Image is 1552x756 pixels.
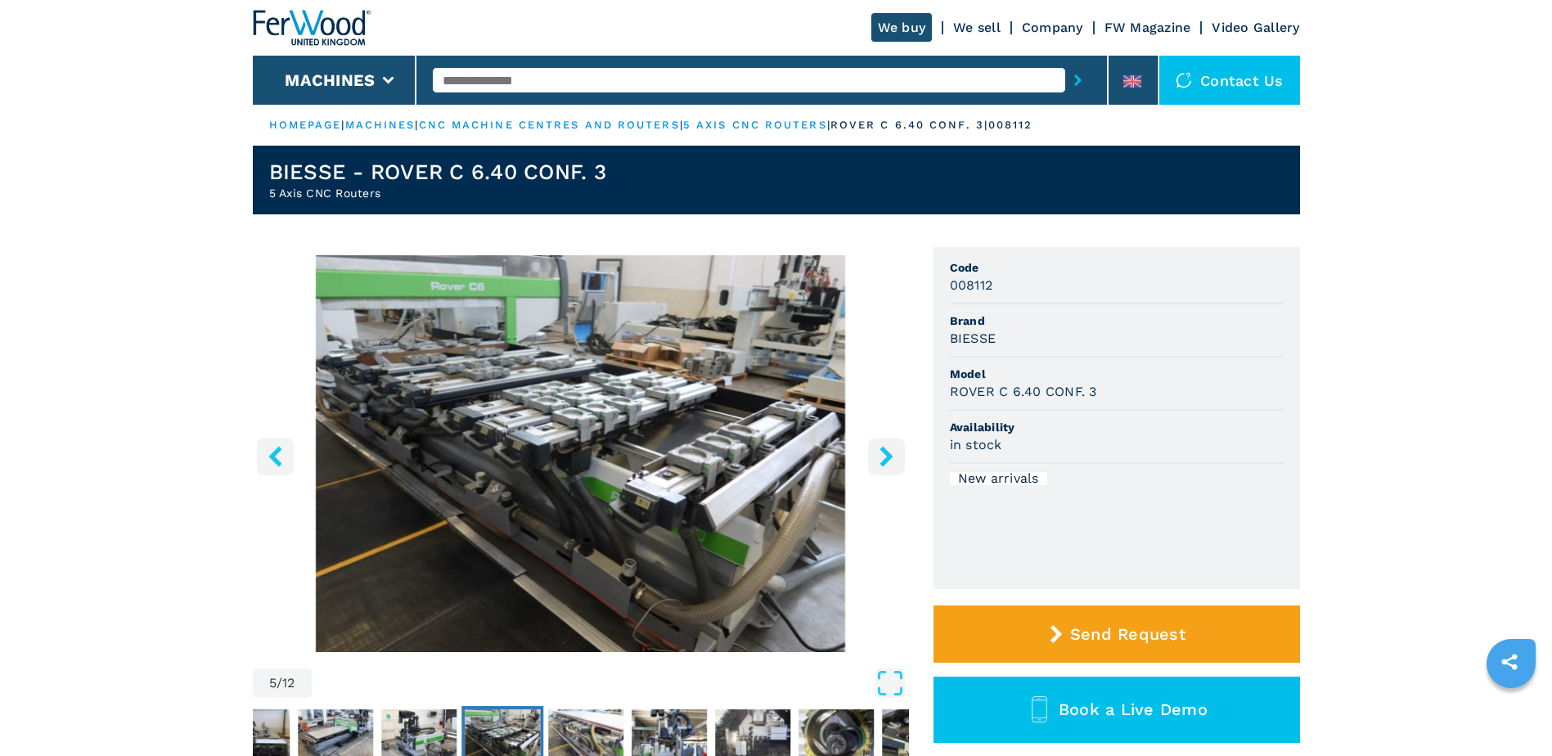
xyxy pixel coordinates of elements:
[680,119,683,131] span: |
[950,329,996,348] h3: BIESSE
[341,119,344,131] span: |
[1022,20,1083,35] a: Company
[827,119,830,131] span: |
[419,119,680,131] a: cnc machine centres and routers
[1065,61,1091,99] button: submit-button
[269,677,277,690] span: 5
[277,677,282,690] span: /
[1059,700,1208,719] span: Book a Live Demo
[953,20,1001,35] a: We sell
[257,438,294,475] button: left-button
[253,255,909,652] div: Go to Slide 5
[950,366,1284,382] span: Model
[269,159,606,185] h1: BIESSE - ROVER C 6.40 CONF. 3
[285,70,375,90] button: Machines
[345,119,416,131] a: machines
[282,677,295,690] span: 12
[950,472,1047,485] div: New arrivals
[950,259,1284,276] span: Code
[950,419,1284,435] span: Availability
[253,255,909,652] img: 5 Axis CNC Routers BIESSE ROVER C 6.40 CONF. 3
[1176,72,1192,88] img: Contact us
[933,605,1300,663] button: Send Request
[269,185,606,201] h2: 5 Axis CNC Routers
[871,13,933,42] a: We buy
[830,118,988,133] p: rover c 6.40 conf. 3 |
[950,276,993,295] h3: 008112
[950,313,1284,329] span: Brand
[253,10,371,46] img: Ferwood
[269,119,342,131] a: HOMEPAGE
[988,118,1033,133] p: 008112
[1104,20,1191,35] a: FW Magazine
[1070,624,1185,644] span: Send Request
[950,382,1097,401] h3: ROVER C 6.40 CONF. 3
[316,668,905,698] button: Open Fullscreen
[415,119,418,131] span: |
[1212,20,1299,35] a: Video Gallery
[933,677,1300,743] button: Book a Live Demo
[1159,56,1300,105] div: Contact us
[950,435,1002,454] h3: in stock
[868,438,905,475] button: right-button
[683,119,827,131] a: 5 axis cnc routers
[1482,682,1540,744] iframe: Chat
[1489,641,1530,682] a: sharethis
